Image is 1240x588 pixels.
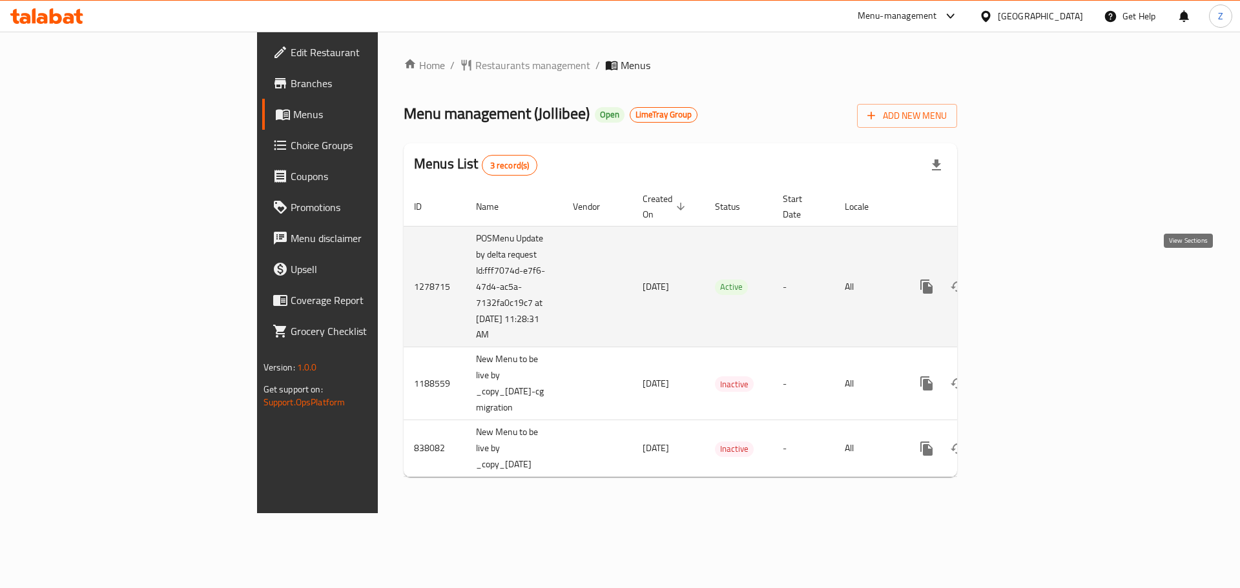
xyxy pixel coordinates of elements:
li: / [595,57,600,73]
span: Menu disclaimer [291,230,454,246]
a: Choice Groups [262,130,464,161]
span: LimeTray Group [630,109,697,120]
a: Edit Restaurant [262,37,464,68]
td: All [834,420,901,477]
span: Z [1218,9,1223,23]
div: Export file [921,150,952,181]
span: [DATE] [643,440,669,456]
a: Branches [262,68,464,99]
span: Get support on: [263,381,323,398]
nav: breadcrumb [404,57,957,73]
span: [DATE] [643,278,669,295]
table: enhanced table [404,187,1046,478]
span: Inactive [715,441,754,456]
td: - [772,226,834,347]
span: Menu management ( Jollibee ) [404,99,590,128]
a: Restaurants management [460,57,590,73]
button: Change Status [942,433,973,464]
span: Add New Menu [867,108,947,124]
span: Promotions [291,199,454,215]
button: more [911,368,942,399]
td: New Menu to be live by _copy_[DATE] [466,420,563,477]
a: Support.OpsPlatform [263,394,346,411]
td: - [772,420,834,477]
span: 3 record(s) [482,159,537,172]
button: Change Status [942,368,973,399]
span: Menus [293,106,454,122]
a: Menus [262,99,464,130]
span: Open [595,109,625,120]
button: Add New Menu [857,104,957,128]
span: Version: [263,359,295,376]
div: Menu-management [858,8,937,24]
span: Inactive [715,377,754,392]
span: Active [715,279,748,294]
span: ID [414,199,439,214]
a: Coverage Report [262,285,464,316]
span: Status [715,199,757,214]
td: All [834,347,901,420]
span: Edit Restaurant [291,45,454,60]
a: Menu disclaimer [262,223,464,254]
span: Coupons [291,168,454,184]
span: Branches [291,76,454,91]
span: Start Date [783,191,819,222]
span: Name [476,199,515,214]
td: POSMenu Update by delta request Id:fff7074d-e7f6-47d4-ac5a-7132fa0c19c7 at [DATE] 11:28:31 AM [466,226,563,347]
div: Total records count [482,155,538,176]
span: Choice Groups [291,137,454,153]
span: Coverage Report [291,292,454,308]
button: Change Status [942,271,973,302]
span: Restaurants management [475,57,590,73]
td: - [772,347,834,420]
td: All [834,226,901,347]
h2: Menus List [414,154,537,176]
td: New Menu to be live by _copy_[DATE]-cg migration [466,347,563,420]
button: more [911,271,942,302]
span: Vendor [573,199,617,214]
button: more [911,433,942,464]
div: Open [595,107,625,123]
span: Locale [845,199,885,214]
a: Grocery Checklist [262,316,464,347]
span: Grocery Checklist [291,323,454,339]
span: [DATE] [643,375,669,392]
span: Created On [643,191,689,222]
a: Upsell [262,254,464,285]
a: Promotions [262,192,464,223]
th: Actions [901,187,1046,227]
span: 1.0.0 [297,359,317,376]
span: Menus [621,57,650,73]
a: Coupons [262,161,464,192]
span: Upsell [291,261,454,277]
div: [GEOGRAPHIC_DATA] [998,9,1083,23]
